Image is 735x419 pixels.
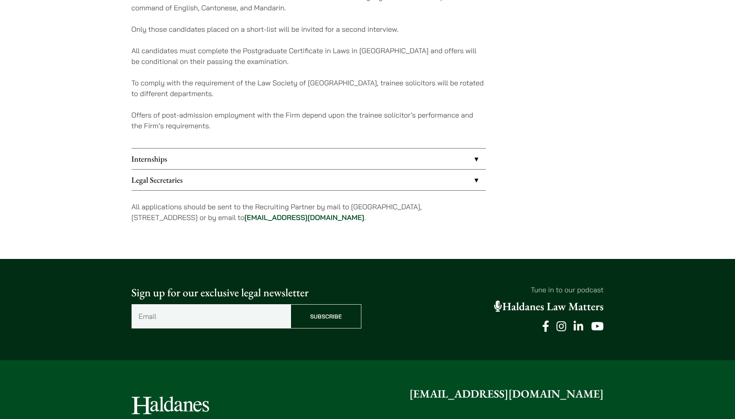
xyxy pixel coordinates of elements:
p: To comply with the requirement of the Law Society of [GEOGRAPHIC_DATA], trainee solicitors will b... [132,77,486,99]
input: Subscribe [291,304,361,328]
p: All applications should be sent to the Recruiting Partner by mail to [GEOGRAPHIC_DATA], [STREET_A... [132,201,486,223]
a: Haldanes Law Matters [494,299,604,314]
img: Logo of Haldanes [132,396,209,414]
a: [EMAIL_ADDRESS][DOMAIN_NAME] [409,387,604,401]
a: Internships [132,149,486,169]
a: Legal Secretaries [132,170,486,190]
p: Tune in to our podcast [374,284,604,295]
p: Only those candidates placed on a short-list will be invited for a second interview. [132,24,486,35]
a: [EMAIL_ADDRESS][DOMAIN_NAME] [244,213,365,222]
p: Sign up for our exclusive legal newsletter [132,284,361,301]
p: Offers of post-admission employment with the Firm depend upon the trainee solicitor’s performance... [132,110,486,131]
p: All candidates must complete the Postgraduate Certificate in Laws in [GEOGRAPHIC_DATA] and offers... [132,45,486,67]
input: Email [132,304,291,328]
